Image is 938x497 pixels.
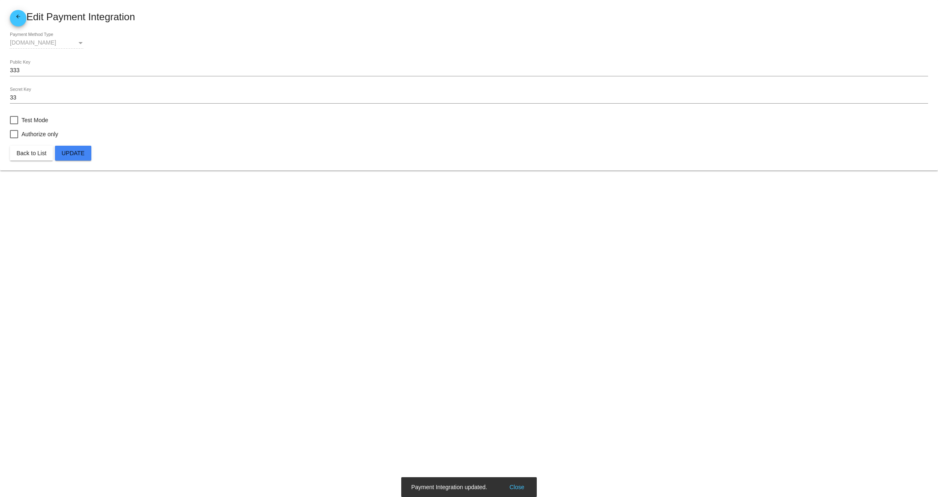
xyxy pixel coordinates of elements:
[10,67,928,74] input: Public Key
[62,150,85,156] span: Update
[411,483,526,491] simple-snack-bar: Payment Integration updated.
[507,483,527,491] button: Close
[55,146,91,161] button: Update
[21,115,48,125] span: Test Mode
[17,150,46,156] span: Back to List
[10,146,53,161] button: Back to List
[10,95,928,101] input: Secret Key
[21,129,58,139] span: Authorize only
[10,40,84,46] mat-select: Payment Method Type
[10,39,56,46] span: [DOMAIN_NAME]
[10,10,928,26] mat-card-title: Edit Payment Integration
[13,14,23,24] mat-icon: arrow_back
